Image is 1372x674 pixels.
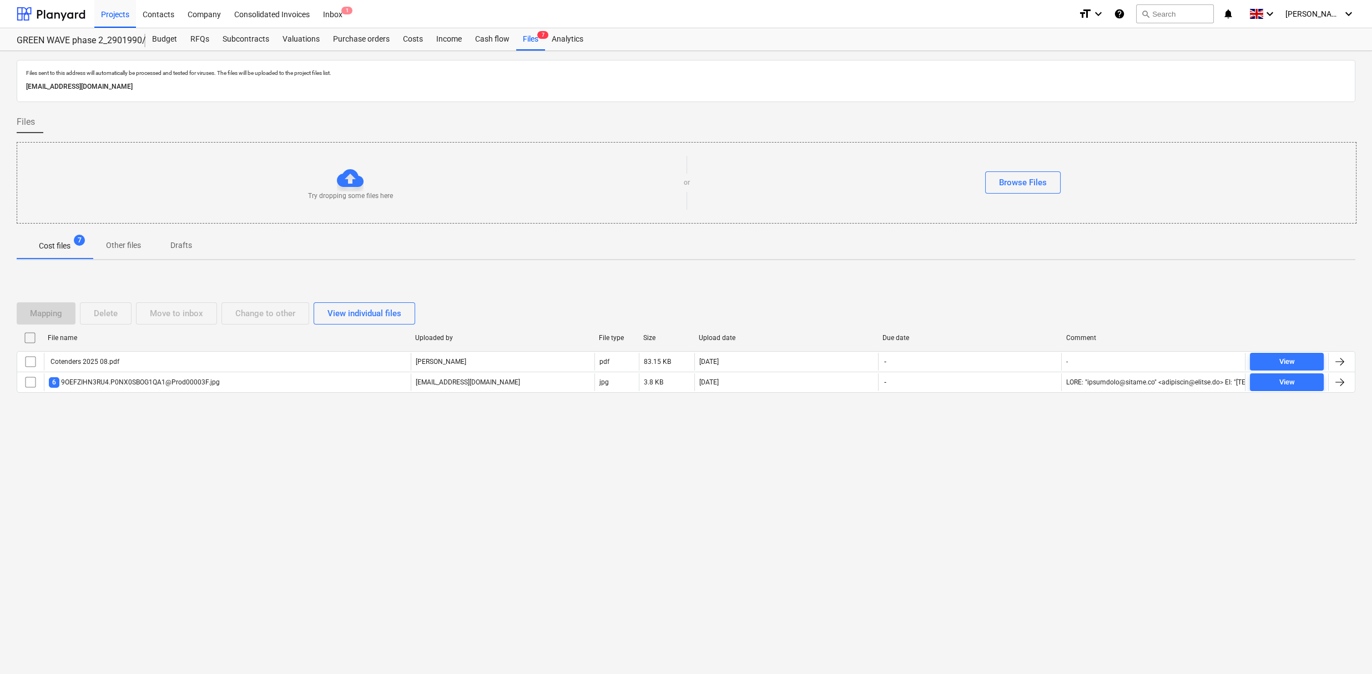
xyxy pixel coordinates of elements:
i: format_size [1078,7,1092,21]
div: GREEN WAVE phase 2_2901990/2901996/2901997 [17,35,132,47]
p: [EMAIL_ADDRESS][DOMAIN_NAME] [416,378,520,387]
i: keyboard_arrow_down [1092,7,1105,21]
div: Comment [1066,334,1241,342]
div: 83.15 KB [644,358,671,366]
button: View [1250,373,1324,391]
span: [PERSON_NAME] [1285,9,1341,18]
div: Size [643,334,690,342]
div: [DATE] [699,378,719,386]
button: View [1250,353,1324,371]
div: Try dropping some files hereorBrowse Files [17,142,1356,224]
p: [EMAIL_ADDRESS][DOMAIN_NAME] [26,81,1346,93]
div: jpg [599,378,609,386]
iframe: Chat Widget [1316,621,1372,674]
div: Upload date [699,334,874,342]
span: - [883,378,887,387]
i: keyboard_arrow_down [1342,7,1355,21]
div: View [1279,356,1295,368]
button: Search [1136,4,1214,23]
p: Drafts [168,240,194,251]
div: [DATE] [699,358,719,366]
a: Files7 [516,28,545,50]
p: or [684,178,690,187]
a: Purchase orders [326,28,396,50]
span: - [883,357,887,367]
i: keyboard_arrow_down [1263,7,1277,21]
div: 3.8 KB [644,378,663,386]
a: RFQs [184,28,216,50]
div: File name [48,334,406,342]
button: Browse Files [985,171,1061,194]
p: Cost files [39,240,70,252]
div: View [1279,376,1295,389]
p: Try dropping some files here [308,191,393,201]
p: [PERSON_NAME] [416,357,466,367]
div: Browse Files [999,175,1047,190]
span: 1 [341,7,352,14]
a: Costs [396,28,430,50]
span: search [1141,9,1150,18]
div: View individual files [327,306,401,321]
span: 7 [537,31,548,39]
div: File type [599,334,634,342]
span: 7 [74,235,85,246]
div: Due date [882,334,1057,342]
div: Files [516,28,545,50]
p: Other files [106,240,141,251]
a: Budget [145,28,184,50]
span: Files [17,115,35,129]
button: View individual files [314,302,415,325]
div: pdf [599,358,609,366]
a: Income [430,28,468,50]
i: notifications [1223,7,1234,21]
div: 9OEFZIHN3RU4.P0NX0SBOG1QA1@Prod00003F.jpg [49,377,220,388]
a: Analytics [545,28,590,50]
p: Files sent to this address will automatically be processed and tested for viruses. The files will... [26,69,1346,77]
span: 6 [49,377,59,388]
a: Valuations [276,28,326,50]
a: Cash flow [468,28,516,50]
div: Uploaded by [415,334,590,342]
i: Knowledge base [1114,7,1125,21]
div: Cotenders 2025 08.pdf [49,358,119,366]
div: - [1066,358,1068,366]
a: Subcontracts [216,28,276,50]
